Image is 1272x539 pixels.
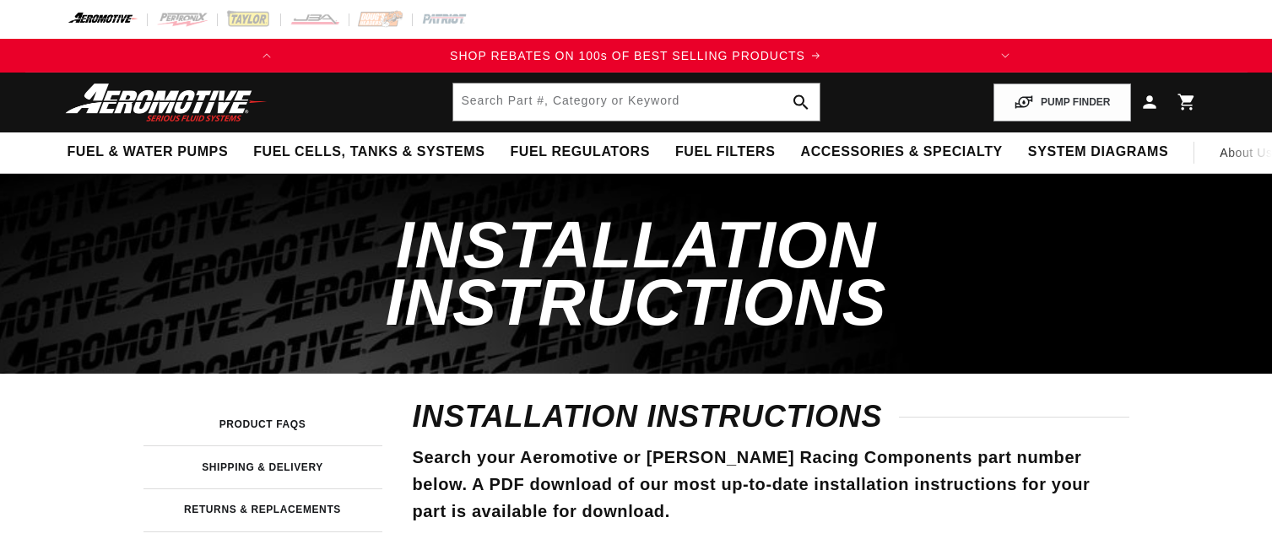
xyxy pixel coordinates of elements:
[988,39,1022,73] button: Translation missing: en.sections.announcements.next_announcement
[510,143,649,161] span: Fuel Regulators
[284,46,988,65] div: 1 of 2
[68,143,229,161] span: Fuel & Water Pumps
[25,39,1248,73] slideshow-component: Translation missing: en.sections.announcements.announcement_bar
[253,143,484,161] span: Fuel Cells, Tanks & Systems
[788,132,1015,172] summary: Accessories & Specialty
[413,403,1129,430] h2: installation instructions
[782,84,820,121] button: search button
[386,208,887,339] span: Installation Instructions
[675,143,776,161] span: Fuel Filters
[993,84,1130,121] button: PUMP FINDER
[801,143,1003,161] span: Accessories & Specialty
[663,132,788,172] summary: Fuel Filters
[450,49,805,62] span: SHOP REBATES ON 100s OF BEST SELLING PRODUCTS
[284,46,988,65] div: Announcement
[453,84,820,121] input: Search by Part Number, Category or Keyword
[241,132,497,172] summary: Fuel Cells, Tanks & Systems
[1015,132,1181,172] summary: System Diagrams
[250,39,284,73] button: Translation missing: en.sections.announcements.previous_announcement
[413,448,1091,520] span: Search your Aeromotive or [PERSON_NAME] Racing Components part number below. A PDF download of ou...
[61,83,272,122] img: Aeromotive
[497,132,662,172] summary: Fuel Regulators
[284,46,988,65] a: SHOP REBATES ON 100s OF BEST SELLING PRODUCTS
[1220,146,1272,159] span: About Us
[1028,143,1168,161] span: System Diagrams
[55,132,241,172] summary: Fuel & Water Pumps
